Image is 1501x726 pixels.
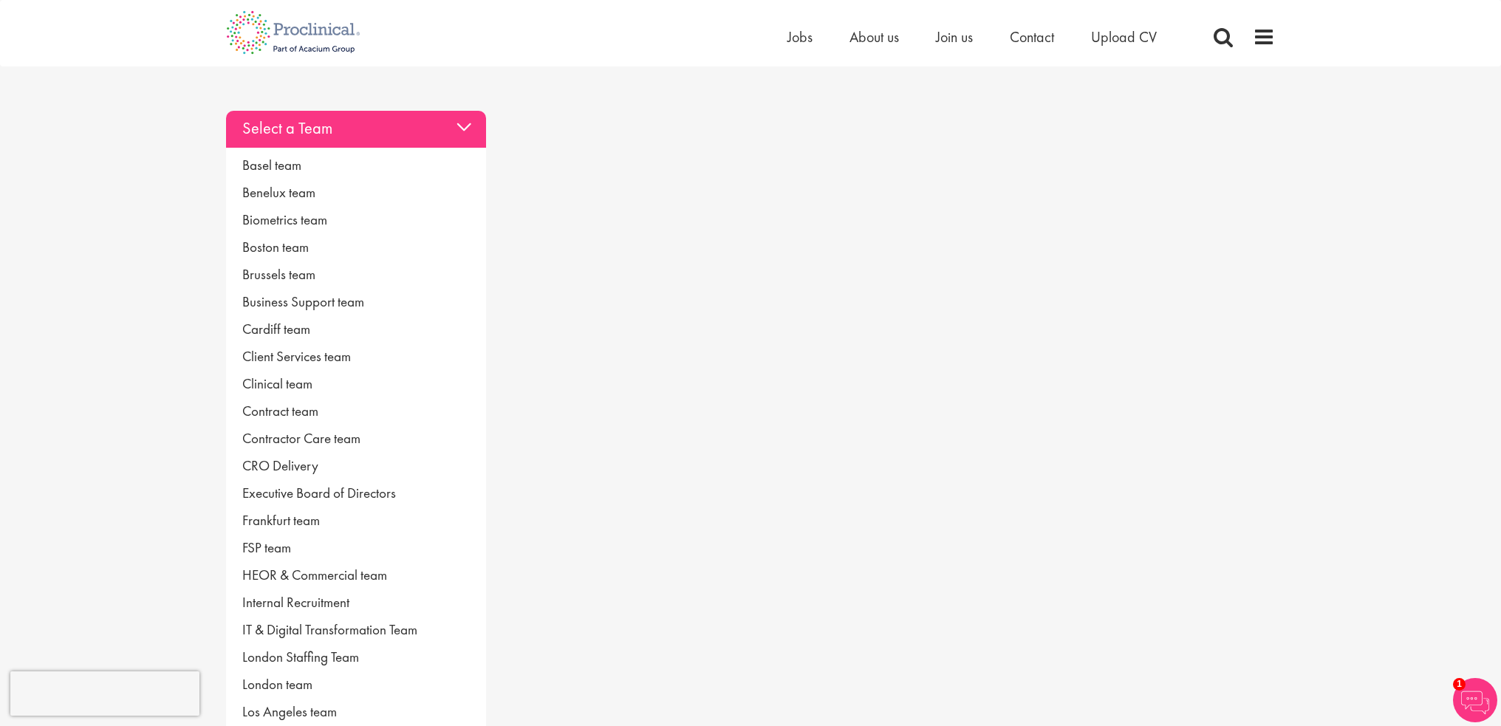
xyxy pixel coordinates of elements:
[787,27,813,47] a: Jobs
[1453,678,1497,722] img: Chatbot
[1091,27,1157,47] a: Upload CV
[1453,678,1466,691] span: 1
[849,27,899,47] a: About us
[226,111,486,148] div: Select a Team
[10,671,199,716] iframe: reCAPTCHA
[226,452,486,479] a: CRO Delivery
[226,589,486,616] a: Internal Recruitment
[226,343,486,370] a: Client Services team
[226,233,486,261] a: Boston team
[226,206,486,233] a: Biometrics team
[226,507,486,534] a: Frankfurt team
[226,397,486,425] a: Contract team
[226,643,486,671] a: London Staffing Team
[226,561,486,589] a: HEOR & Commercial team
[226,261,486,288] a: Brussels team
[226,425,486,452] a: Contractor Care team
[1010,27,1054,47] a: Contact
[936,27,973,47] a: Join us
[226,151,486,179] a: Basel team
[226,479,486,507] a: Executive Board of Directors
[226,671,486,698] a: London team
[226,370,486,397] a: Clinical team
[226,315,486,343] a: Cardiff team
[226,698,486,725] a: Los Angeles team
[226,288,486,315] a: Business Support team
[226,179,486,206] a: Benelux team
[226,616,486,643] a: IT & Digital Transformation Team
[226,534,486,561] a: FSP team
